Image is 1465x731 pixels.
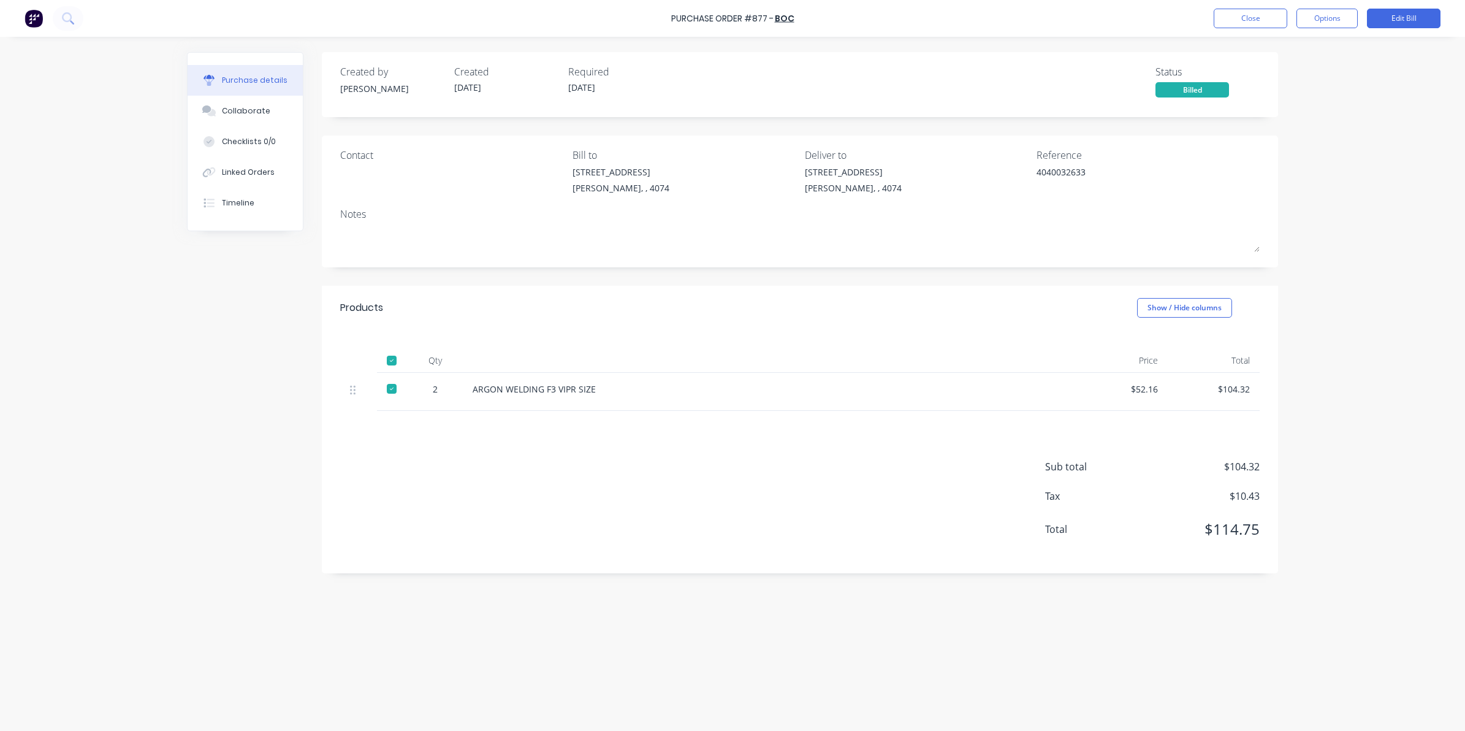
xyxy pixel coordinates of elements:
[473,383,1066,396] div: ARGON WELDING F3 VIPR SIZE
[408,348,463,373] div: Qty
[1037,166,1190,193] textarea: 4040032633
[188,65,303,96] button: Purchase details
[188,188,303,218] button: Timeline
[222,197,254,209] div: Timeline
[1155,64,1260,79] div: Status
[1137,518,1260,540] span: $114.75
[805,182,902,194] div: [PERSON_NAME], , 4074
[573,166,669,178] div: [STREET_ADDRESS]
[222,75,287,86] div: Purchase details
[222,167,275,178] div: Linked Orders
[188,157,303,188] button: Linked Orders
[340,300,383,315] div: Products
[222,105,270,117] div: Collaborate
[454,64,558,79] div: Created
[340,148,563,163] div: Contact
[573,148,796,163] div: Bill to
[1086,383,1158,396] div: $52.16
[1045,459,1137,474] span: Sub total
[1178,383,1250,396] div: $104.32
[805,166,902,178] div: [STREET_ADDRESS]
[340,64,444,79] div: Created by
[1214,9,1287,28] button: Close
[568,64,672,79] div: Required
[1296,9,1358,28] button: Options
[1367,9,1440,28] button: Edit Bill
[417,383,453,396] div: 2
[188,126,303,157] button: Checklists 0/0
[340,82,444,95] div: [PERSON_NAME]
[188,96,303,126] button: Collaborate
[671,12,774,25] div: Purchase Order #877 -
[1137,489,1260,503] span: $10.43
[25,9,43,28] img: Factory
[1155,82,1229,98] div: Billed
[1137,298,1232,318] button: Show / Hide columns
[1076,348,1168,373] div: Price
[1168,348,1260,373] div: Total
[1037,148,1260,163] div: Reference
[222,136,276,147] div: Checklists 0/0
[1045,522,1137,537] span: Total
[775,12,794,25] a: BOC
[1137,459,1260,474] span: $104.32
[573,182,669,194] div: [PERSON_NAME], , 4074
[1045,489,1137,503] span: Tax
[805,148,1028,163] div: Deliver to
[340,207,1260,221] div: Notes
